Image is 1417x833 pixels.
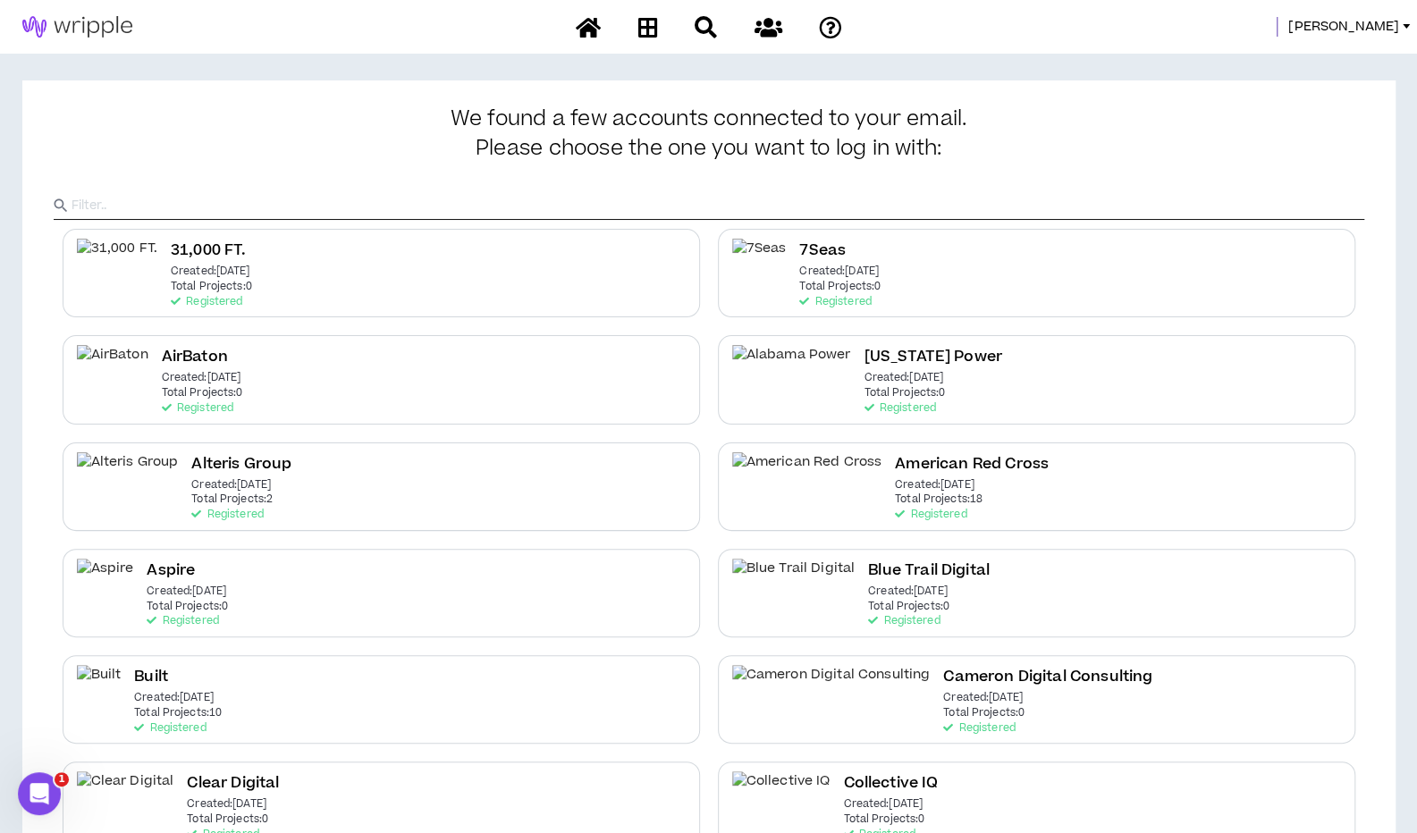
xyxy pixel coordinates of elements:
p: Total Projects: 2 [191,493,273,506]
img: American Red Cross [732,452,882,492]
p: Total Projects: 0 [799,281,881,293]
h2: 31,000 FT. [171,239,247,263]
p: Created: [DATE] [864,372,943,384]
p: Created: [DATE] [147,585,226,598]
h2: Aspire [147,559,195,583]
p: Created: [DATE] [895,479,974,492]
img: AirBaton [77,345,148,385]
img: 7Seas [732,239,787,279]
p: Created: [DATE] [134,692,214,704]
p: Total Projects: 0 [162,387,243,400]
p: Total Projects: 0 [187,813,268,826]
p: Registered [943,722,1015,735]
h2: 7Seas [799,239,846,263]
img: Aspire [77,559,134,599]
p: Registered [171,296,242,308]
h2: Blue Trail Digital [868,559,990,583]
input: Filter.. [72,192,1364,219]
img: Collective IQ [732,771,831,812]
p: Total Projects: 0 [868,601,949,613]
span: 1 [55,772,69,787]
p: Created: [DATE] [171,265,250,278]
p: Registered [868,615,940,627]
p: Created: [DATE] [868,585,948,598]
p: Total Projects: 0 [864,387,945,400]
p: Registered [147,615,218,627]
p: Total Projects: 0 [843,813,924,826]
p: Created: [DATE] [187,798,266,811]
h2: AirBaton [162,345,228,369]
p: Registered [162,402,233,415]
span: Please choose the one you want to log in with: [476,137,941,162]
h2: Cameron Digital Consulting [943,665,1152,689]
p: Registered [191,509,263,521]
h2: Built [134,665,168,689]
p: Registered [864,402,935,415]
p: Created: [DATE] [843,798,923,811]
p: Total Projects: 0 [171,281,252,293]
h2: Collective IQ [843,771,938,795]
p: Total Projects: 0 [943,707,1025,719]
iframe: Intercom live chat [18,772,61,815]
p: Total Projects: 10 [134,707,222,719]
img: Alabama Power [732,345,851,385]
p: Registered [134,722,206,735]
p: Created: [DATE] [943,692,1023,704]
img: Clear Digital [77,771,174,812]
span: [PERSON_NAME] [1288,17,1399,37]
p: Created: [DATE] [162,372,241,384]
img: Alteris Group [77,452,179,492]
h2: [US_STATE] Power [864,345,1002,369]
img: Blue Trail Digital [732,559,856,599]
img: Cameron Digital Consulting [732,665,931,705]
p: Total Projects: 0 [147,601,228,613]
p: Created: [DATE] [799,265,879,278]
p: Created: [DATE] [191,479,271,492]
h2: Clear Digital [187,771,279,795]
img: 31,000 FT. [77,239,157,279]
h2: American Red Cross [895,452,1049,476]
p: Registered [799,296,871,308]
p: Total Projects: 18 [895,493,983,506]
h2: Alteris Group [191,452,291,476]
h3: We found a few accounts connected to your email. [54,107,1364,161]
p: Registered [895,509,966,521]
img: Built [77,665,122,705]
